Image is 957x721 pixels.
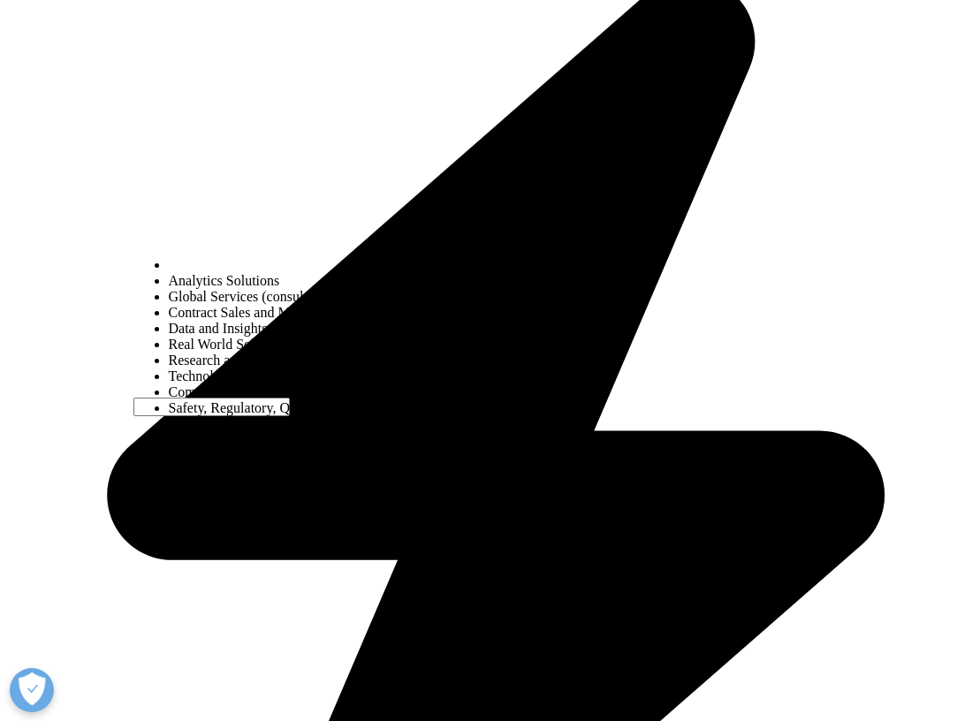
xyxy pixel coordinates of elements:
li: Data and Insights [169,321,551,337]
li: Safety, Regulatory, Quality, Commercial Compliance and Med Info [169,400,551,416]
li: Global Services (consulting/outsourcing) [169,289,551,305]
button: Open Preferences [10,668,54,712]
li: Contract Sales and Medical Solutions [169,305,551,321]
li: Real World Solutions [169,337,551,353]
li: Analytics Solutions [169,273,551,289]
li: Commercialization [169,384,551,400]
li: Technology Solutions [169,368,551,384]
li: Research and Development Solutions [169,353,551,368]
